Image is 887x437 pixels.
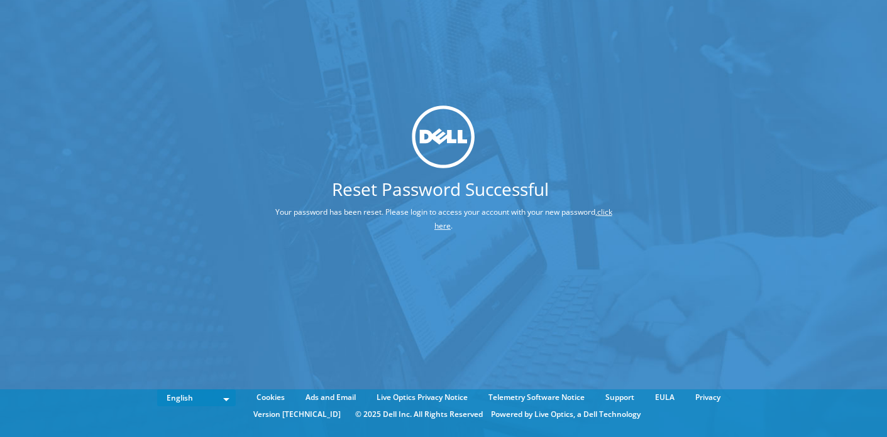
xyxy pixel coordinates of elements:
li: © 2025 Dell Inc. All Rights Reserved [349,407,489,421]
a: Live Optics Privacy Notice [367,391,477,404]
a: EULA [646,391,684,404]
img: dell_svg_logo.svg [412,105,475,168]
a: Ads and Email [296,391,365,404]
a: click here [434,207,612,231]
li: Powered by Live Optics, a Dell Technology [491,407,641,421]
a: Support [596,391,644,404]
h1: Reset Password Successful [222,180,659,198]
p: Your password has been reset. Please login to access your account with your new password, . [222,205,666,233]
a: Cookies [247,391,294,404]
a: Privacy [686,391,730,404]
li: Version [TECHNICAL_ID] [247,407,347,421]
a: Telemetry Software Notice [479,391,594,404]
